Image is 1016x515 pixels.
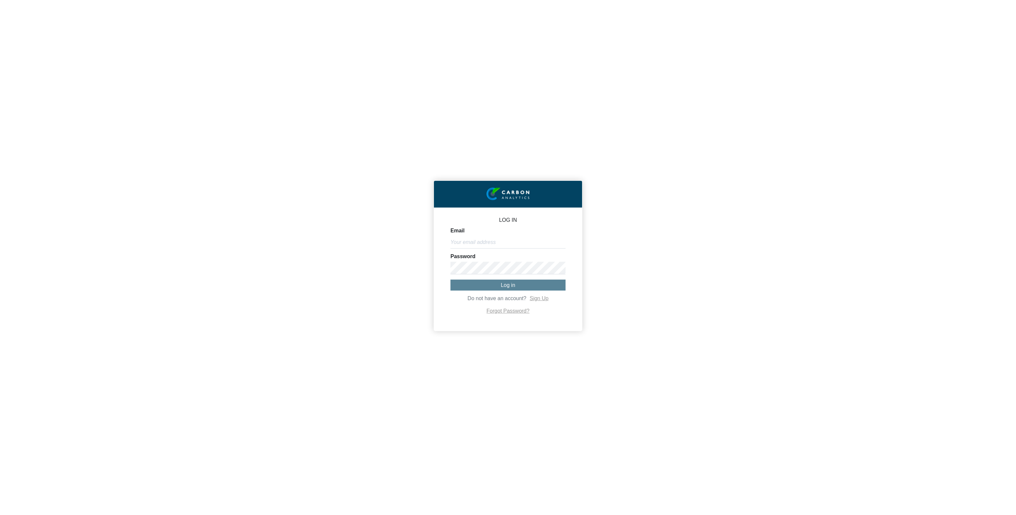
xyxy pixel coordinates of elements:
[468,296,527,301] span: Do not have an account?
[450,280,566,291] button: Log in
[450,254,476,259] label: Password
[450,236,566,249] input: Your email address
[450,228,465,233] label: Email
[487,187,530,201] img: insight-logo-2.png
[450,218,566,223] p: LOG IN
[529,296,548,301] a: Sign Up
[501,282,515,288] span: Log in
[487,308,529,314] a: Forgot Password?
